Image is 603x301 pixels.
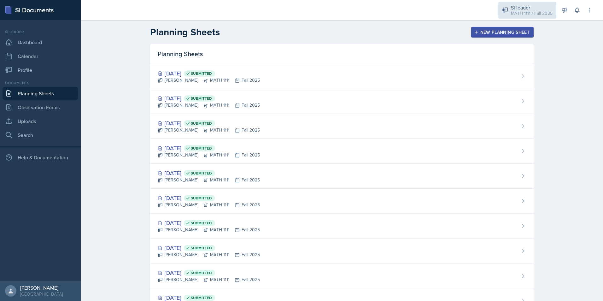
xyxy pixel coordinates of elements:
[150,164,534,189] a: [DATE] Submitted [PERSON_NAME]MATH 1111Fall 2025
[191,96,212,101] span: Submitted
[3,101,78,114] a: Observation Forms
[191,295,212,300] span: Submitted
[158,127,260,133] div: [PERSON_NAME] MATH 1111 Fall 2025
[20,291,63,297] div: [GEOGRAPHIC_DATA]
[511,4,553,11] div: Si leader
[158,102,260,109] div: [PERSON_NAME] MATH 1111 Fall 2025
[158,227,260,233] div: [PERSON_NAME] MATH 1111 Fall 2025
[3,64,78,76] a: Profile
[3,87,78,100] a: Planning Sheets
[191,221,212,226] span: Submitted
[150,89,534,114] a: [DATE] Submitted [PERSON_NAME]MATH 1111Fall 2025
[191,71,212,76] span: Submitted
[191,171,212,176] span: Submitted
[158,269,260,277] div: [DATE]
[158,152,260,158] div: [PERSON_NAME] MATH 1111 Fall 2025
[191,121,212,126] span: Submitted
[158,244,260,252] div: [DATE]
[3,115,78,127] a: Uploads
[158,219,260,227] div: [DATE]
[20,285,63,291] div: [PERSON_NAME]
[150,114,534,139] a: [DATE] Submitted [PERSON_NAME]MATH 1111Fall 2025
[150,44,534,64] div: Planning Sheets
[471,27,534,38] button: New Planning Sheet
[3,36,78,49] a: Dashboard
[158,169,260,177] div: [DATE]
[158,119,260,127] div: [DATE]
[150,263,534,288] a: [DATE] Submitted [PERSON_NAME]MATH 1111Fall 2025
[158,69,260,78] div: [DATE]
[158,251,260,258] div: [PERSON_NAME] MATH 1111 Fall 2025
[3,129,78,141] a: Search
[150,64,534,89] a: [DATE] Submitted [PERSON_NAME]MATH 1111Fall 2025
[3,50,78,62] a: Calendar
[150,239,534,263] a: [DATE] Submitted [PERSON_NAME]MATH 1111Fall 2025
[150,189,534,214] a: [DATE] Submitted [PERSON_NAME]MATH 1111Fall 2025
[3,80,78,86] div: Documents
[3,151,78,164] div: Help & Documentation
[158,276,260,283] div: [PERSON_NAME] MATH 1111 Fall 2025
[158,144,260,152] div: [DATE]
[191,245,212,251] span: Submitted
[191,196,212,201] span: Submitted
[158,177,260,183] div: [PERSON_NAME] MATH 1111 Fall 2025
[158,94,260,103] div: [DATE]
[150,27,220,38] h2: Planning Sheets
[511,10,553,17] div: MATH 1111 / Fall 2025
[475,30,530,35] div: New Planning Sheet
[3,29,78,35] div: Si leader
[158,77,260,84] div: [PERSON_NAME] MATH 1111 Fall 2025
[158,202,260,208] div: [PERSON_NAME] MATH 1111 Fall 2025
[150,214,534,239] a: [DATE] Submitted [PERSON_NAME]MATH 1111Fall 2025
[191,146,212,151] span: Submitted
[150,139,534,164] a: [DATE] Submitted [PERSON_NAME]MATH 1111Fall 2025
[158,194,260,202] div: [DATE]
[191,270,212,275] span: Submitted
